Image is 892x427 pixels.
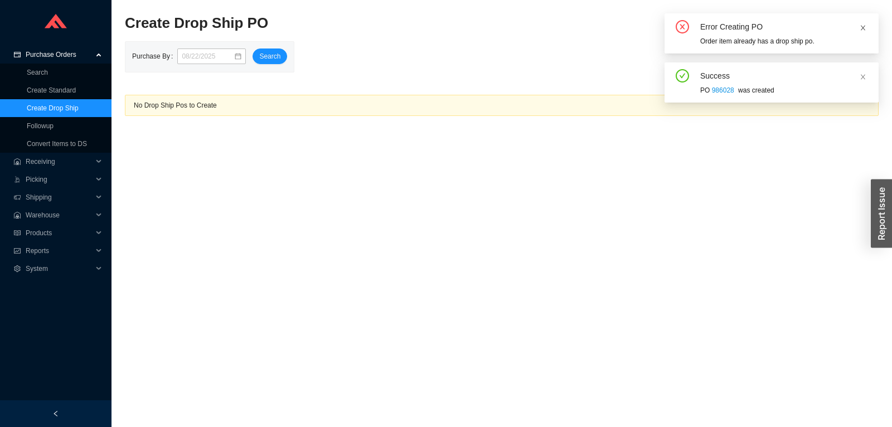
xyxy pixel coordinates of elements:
a: Search [27,69,48,76]
span: close [860,74,866,80]
span: check-circle [676,69,689,85]
span: Purchase Orders [26,46,93,64]
span: Products [26,224,93,242]
span: left [52,410,59,417]
span: credit-card [13,51,21,58]
div: Success [700,69,870,83]
span: setting [13,265,21,272]
span: System [26,260,93,278]
input: 08/22/2025 [182,51,234,62]
a: Create Standard [27,86,76,94]
span: fund [13,248,21,254]
span: Reports [26,242,93,260]
button: Search [253,48,287,64]
a: Convert Items to DS [27,140,87,148]
div: No Drop Ship Pos to Create [134,100,870,111]
a: Create Drop Ship [27,104,79,112]
span: Picking [26,171,93,188]
span: Shipping [26,188,93,206]
span: close-circle [676,20,689,36]
span: Receiving [26,153,93,171]
div: Error Creating PO [700,20,870,33]
span: Warehouse [26,206,93,224]
div: Order item already has a drop ship po. [700,36,870,47]
h2: Create Drop Ship PO [125,13,690,33]
a: 986028 [712,86,734,94]
div: PO was created [700,85,870,96]
span: read [13,230,21,236]
span: Search [259,51,280,62]
label: Purchase By [132,48,177,64]
a: Followup [27,122,54,130]
span: close [860,25,866,31]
